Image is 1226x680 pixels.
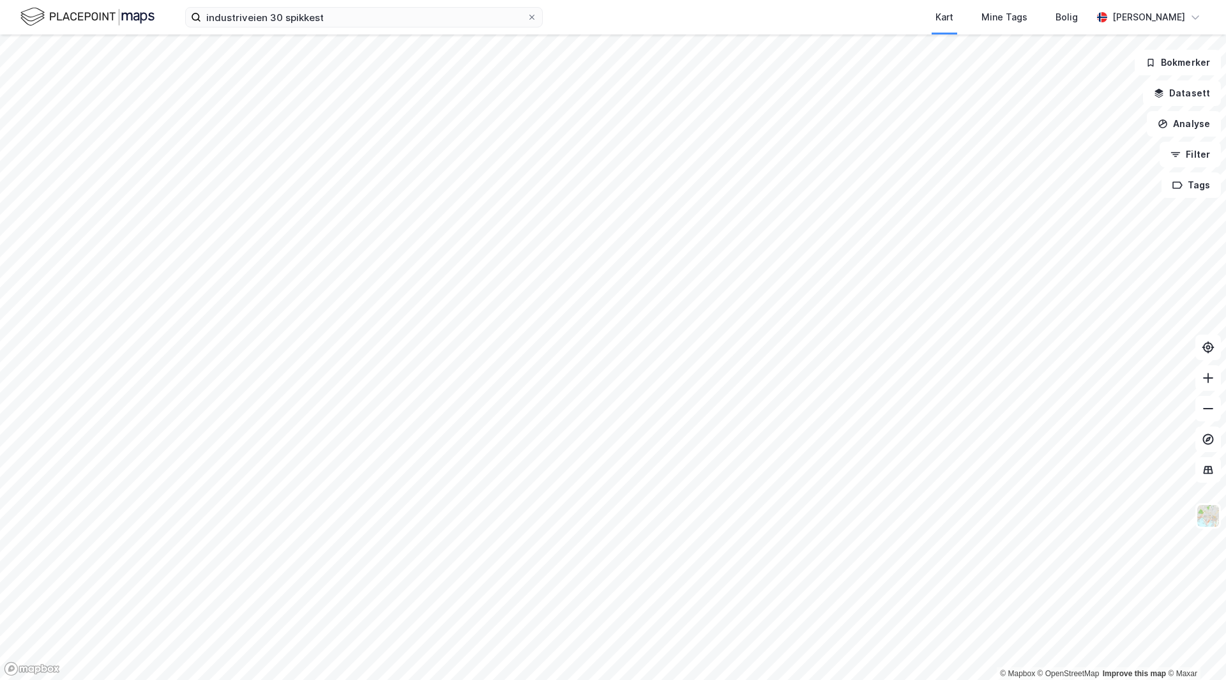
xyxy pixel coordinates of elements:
div: Kart [935,10,953,25]
button: Bokmerker [1135,50,1221,75]
a: Mapbox homepage [4,661,60,676]
button: Filter [1160,142,1221,167]
a: Improve this map [1103,669,1166,678]
div: Mine Tags [981,10,1027,25]
a: OpenStreetMap [1038,669,1100,678]
iframe: Chat Widget [1162,619,1226,680]
div: [PERSON_NAME] [1112,10,1185,25]
div: Bolig [1056,10,1078,25]
button: Analyse [1147,111,1221,137]
img: Z [1196,504,1220,528]
div: Kontrollprogram for chat [1162,619,1226,680]
button: Tags [1162,172,1221,198]
img: logo.f888ab2527a4732fd821a326f86c7f29.svg [20,6,155,28]
input: Søk på adresse, matrikkel, gårdeiere, leietakere eller personer [201,8,527,27]
a: Mapbox [1000,669,1035,678]
button: Datasett [1143,80,1221,106]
